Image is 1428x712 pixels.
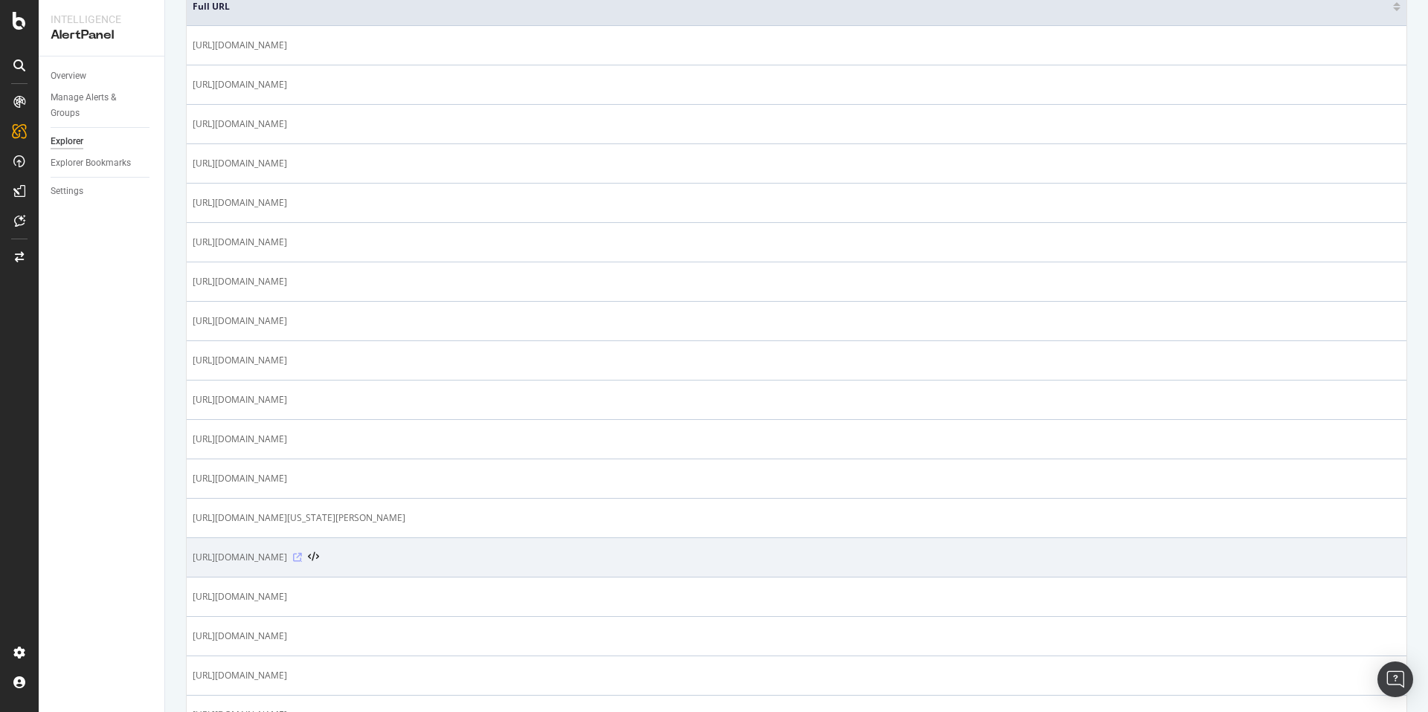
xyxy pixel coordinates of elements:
span: [URL][DOMAIN_NAME] [193,471,287,486]
span: [URL][DOMAIN_NAME] [193,314,287,329]
span: [URL][DOMAIN_NAME] [193,629,287,644]
div: Manage Alerts & Groups [51,90,140,121]
span: [URL][DOMAIN_NAME] [193,392,287,407]
span: [URL][DOMAIN_NAME] [193,353,287,368]
div: AlertPanel [51,27,152,44]
span: [URL][DOMAIN_NAME] [193,156,287,171]
a: Explorer [51,134,154,149]
span: [URL][DOMAIN_NAME] [193,550,287,565]
a: Explorer Bookmarks [51,155,154,171]
a: Manage Alerts & Groups [51,90,154,121]
div: Explorer Bookmarks [51,155,131,171]
div: Open Intercom Messenger [1377,661,1413,697]
span: [URL][DOMAIN_NAME] [193,38,287,53]
div: Intelligence [51,12,152,27]
span: [URL][DOMAIN_NAME] [193,195,287,210]
span: [URL][DOMAIN_NAME] [193,117,287,132]
a: Overview [51,68,154,84]
span: [URL][DOMAIN_NAME] [193,432,287,447]
span: [URL][DOMAIN_NAME] [193,589,287,604]
span: [URL][DOMAIN_NAME] [193,668,287,683]
a: Settings [51,184,154,199]
div: Explorer [51,134,83,149]
span: [URL][DOMAIN_NAME] [193,77,287,92]
div: Settings [51,184,83,199]
span: [URL][DOMAIN_NAME] [193,235,287,250]
div: Overview [51,68,86,84]
button: View HTML Source [308,552,319,563]
a: Visit Online Page [293,553,302,562]
span: [URL][DOMAIN_NAME][US_STATE][PERSON_NAME] [193,511,405,525]
span: [URL][DOMAIN_NAME] [193,274,287,289]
